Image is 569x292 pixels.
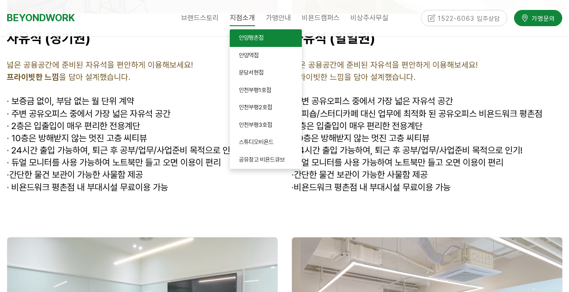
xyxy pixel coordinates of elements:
[230,64,302,82] a: 분당서현점
[7,133,9,144] strong: ·
[291,169,294,180] strong: ·
[239,156,285,163] span: 공유창고 비욘드큐브
[7,60,193,70] span: 넓은 공용공간에 준비된 자유석을 편안하게 이용해보세요!
[239,87,271,93] span: 인천부평1호점
[7,182,9,193] strong: ·
[302,14,340,22] span: 비욘드캠퍼스
[7,157,9,168] strong: ·
[7,145,240,156] span: 24시간 출입 가능하여, 퇴근 후 공부/업무/사업준비 목적으로 인기!
[296,7,345,29] a: 비욘드캠퍼스
[239,104,272,111] span: 인천부평2호점
[291,60,478,70] span: 넓은 공용공간에 준비된 자유석을 편안하게 이용해보세요!
[294,96,453,107] span: 주변 공유오피스 중에서 가장 넓은 자유석 공간
[291,145,523,156] span: 24시간 출입 가능하여, 퇴근 후 공부/업무/사업준비 목적으로 인기!
[7,72,59,82] strong: 프라이빗한 느낌
[291,182,451,193] span: 비욘드워크 평촌점 내 부대시설 무료이용 가능
[181,14,219,22] span: 브랜드스토리
[239,52,259,59] span: 안양역점
[291,108,542,119] span: 커피숍/스터디카페 대신 업무에 최적화 된 공유오피스 비욘드워크 평촌점
[230,116,302,134] a: 인천부평3호점
[239,69,264,76] span: 분당서현점
[7,108,9,119] strong: ·
[230,82,302,99] a: 인천부평1호점
[260,7,296,29] a: 가맹안내
[230,10,255,26] span: 지점소개
[345,7,394,29] a: 비상주사무실
[514,9,562,24] a: 가맹문의
[239,121,272,128] span: 인천부평3호점
[230,47,302,65] a: 안양역점
[7,108,170,119] span: 주변 공유오피스 중에서 가장 넓은 자유석 공간
[7,182,168,193] span: 비욘드워크 평촌점 내 부대시설 무료이용 가능
[176,7,224,29] a: 브랜드스토리
[291,182,294,193] strong: ·
[7,9,75,26] a: BEYONDWORK
[7,121,140,131] span: 2층은 입출입이 매우 편리한 전용계단
[230,99,302,116] a: 인천부평2호점
[529,12,555,21] span: 가맹문의
[7,145,9,156] strong: ·
[291,133,429,144] span: 10층은 방해받지 않는 멋진 고층 씨티뷰
[7,157,221,168] span: 듀얼 모니터를 사용 가능하여 노트북만 들고 오면 이용이 편리
[7,96,9,107] strong: ·
[291,121,423,131] span: 2층은 입출입이 매우 편리한 전용계단
[351,14,388,22] span: 비상주사무실
[266,14,291,22] span: 가맹안내
[291,72,415,82] span: 프라이빗한 느낌을 담아 설계했습니다.
[291,30,375,46] span: 자유석 (일일권)
[291,169,428,180] span: 간단한 물건 보관이 가능한 사물함 제공
[7,169,9,180] strong: ·
[224,7,260,29] a: 지점소개
[7,121,9,131] strong: ·
[230,29,302,47] a: 안양평촌점
[11,96,134,107] span: 보증금 없이, 부담 없는 월 단위 계약
[7,72,130,82] span: 을 담아 설계했습니다.
[239,34,264,41] span: 안양평촌점
[239,139,273,145] span: 스튜디오비욘드
[7,169,143,180] span: 간단한 물건 보관이 가능한 사물함 제공
[291,157,503,168] span: 듀얼 모니터를 사용 가능하여 노트북만 들고 오면 이용이 편리
[7,30,91,46] span: 자유석 (정기권)
[7,133,147,144] span: 10층은 방해받지 않는 멋진 고층 씨티뷰
[230,151,302,169] a: 공유창고 비욘드큐브
[230,134,302,151] a: 스튜디오비욘드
